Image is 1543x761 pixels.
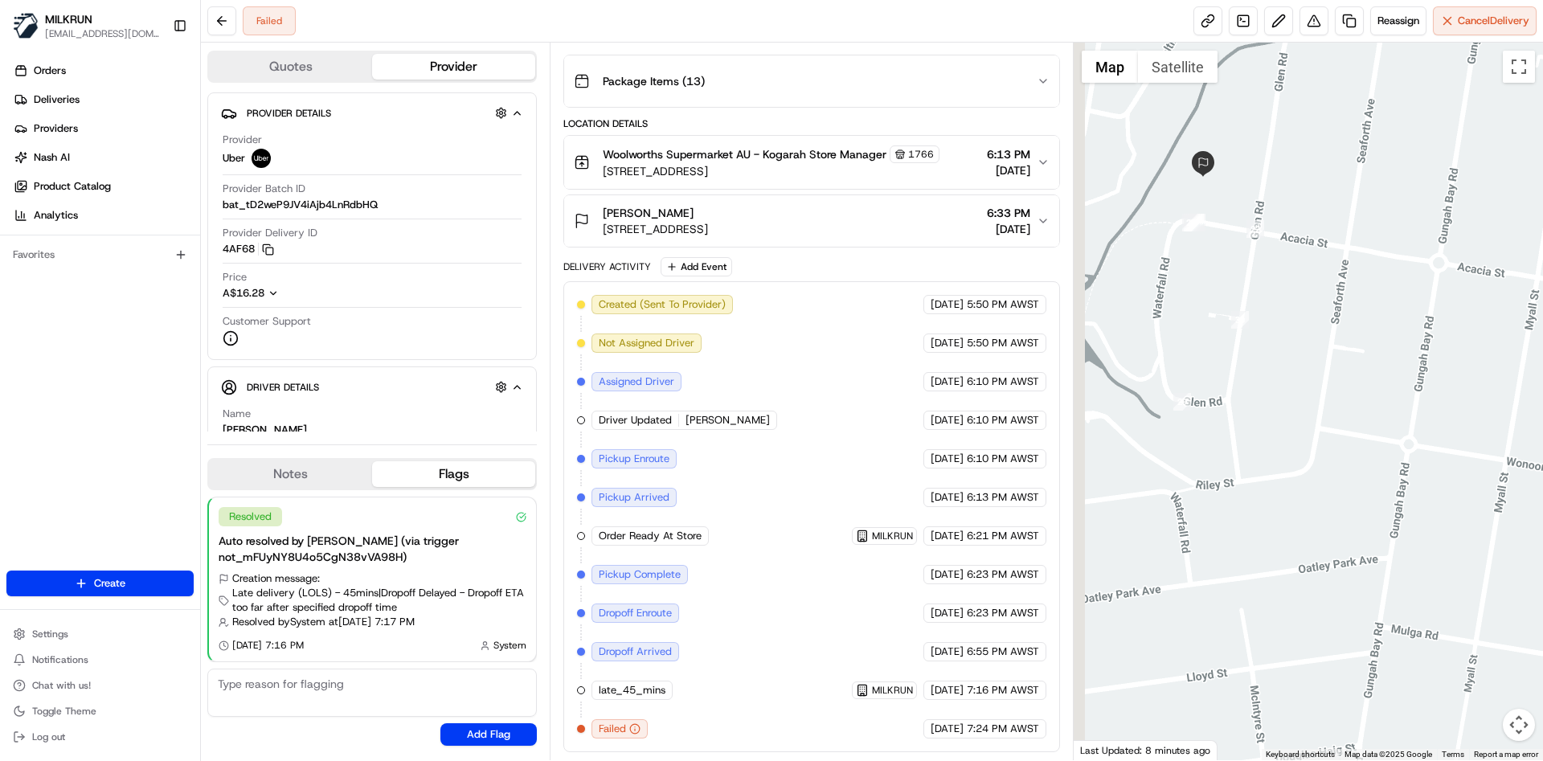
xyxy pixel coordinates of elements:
div: 22 [1246,220,1264,238]
button: Show satellite imagery [1138,51,1218,83]
span: Name [223,407,251,421]
button: Flags [372,461,535,487]
span: [DATE] [931,567,964,582]
span: [PERSON_NAME] [603,205,694,221]
div: Location Details [563,117,1059,130]
button: Reassign [1370,6,1426,35]
span: late_45_mins [599,683,665,698]
span: [DATE] [931,529,964,543]
button: Map camera controls [1503,709,1535,741]
span: Customer Support [223,314,311,329]
span: [DATE] [931,452,964,466]
button: Woolworths Supermarket AU - Kogarah Store Manager1766[STREET_ADDRESS]6:13 PM[DATE] [564,136,1058,189]
span: [DATE] [931,722,964,736]
span: Settings [32,628,68,640]
a: Terms (opens in new tab) [1442,750,1464,759]
span: 6:23 PM AWST [967,567,1039,582]
span: Resolved by System [232,615,325,629]
span: Create [94,576,125,591]
span: 6:13 PM [987,146,1030,162]
span: Creation message: [232,571,320,586]
span: A$16.28 [223,286,264,300]
span: System [493,639,526,652]
span: Toggle Theme [32,705,96,718]
a: Nash AI [6,145,200,170]
span: Driver Details [247,381,319,394]
span: Created (Sent To Provider) [599,297,726,312]
div: 29 [1173,393,1191,411]
span: Product Catalog [34,179,111,194]
div: 30 [1231,311,1249,329]
span: Orders [34,63,66,78]
button: 4AF68 [223,242,274,256]
a: Orders [6,58,200,84]
span: Reassign [1377,14,1419,28]
div: Last Updated: 8 minutes ago [1074,740,1218,760]
button: Add Flag [440,723,537,746]
button: Toggle Theme [6,700,194,722]
span: 5:50 PM AWST [967,336,1039,350]
span: 6:33 PM [987,205,1030,221]
img: Google [1078,739,1131,760]
button: Notifications [6,648,194,671]
span: Map data ©2025 Google [1344,750,1432,759]
div: Resolved [219,507,282,526]
span: 7:16 PM AWST [967,683,1039,698]
span: Provider Batch ID [223,182,305,196]
button: Notes [209,461,372,487]
span: [DATE] [987,221,1030,237]
div: 28 [1182,214,1200,231]
div: 23 [1188,214,1205,231]
span: Provider [223,133,262,147]
div: Favorites [6,242,194,268]
a: Deliveries [6,87,200,113]
button: Quotes [209,54,372,80]
span: Log out [32,730,65,743]
span: [DATE] [931,606,964,620]
button: [EMAIL_ADDRESS][DOMAIN_NAME] [45,27,160,40]
button: Chat with us! [6,674,194,697]
span: at [DATE] 7:17 PM [329,615,415,629]
span: Deliveries [34,92,80,107]
span: Chat with us! [32,679,91,692]
a: Report a map error [1474,750,1538,759]
span: Assigned Driver [599,374,674,389]
a: Product Catalog [6,174,200,199]
button: Create [6,571,194,596]
img: MILKRUN [13,13,39,39]
span: 6:55 PM AWST [967,644,1039,659]
span: [PERSON_NAME] [686,413,770,428]
div: 26 [1186,214,1204,231]
div: 27 [1184,214,1201,231]
span: Pickup Complete [599,567,681,582]
span: 6:10 PM AWST [967,413,1039,428]
span: Uber [223,151,245,166]
span: Driver Updated [599,413,672,428]
button: Keyboard shortcuts [1266,749,1335,760]
span: Nash AI [34,150,70,165]
span: 6:23 PM AWST [967,606,1039,620]
button: Add Event [661,257,732,276]
span: [DATE] [931,336,964,350]
a: Analytics [6,203,200,228]
span: [DATE] [987,162,1030,178]
span: Dropoff Enroute [599,606,672,620]
span: [STREET_ADDRESS] [603,163,939,179]
span: Failed [599,722,626,736]
button: Driver Details [221,374,523,400]
span: [DATE] [931,644,964,659]
span: Cancel Delivery [1458,14,1529,28]
span: 6:21 PM AWST [967,529,1039,543]
span: MILKRUN [872,530,913,542]
div: Delivery Activity [563,260,651,273]
span: 6:13 PM AWST [967,490,1039,505]
span: [DATE] [931,490,964,505]
button: Settings [6,623,194,645]
button: CancelDelivery [1433,6,1537,35]
span: Provider Details [247,107,331,120]
button: Toggle fullscreen view [1503,51,1535,83]
span: Providers [34,121,78,136]
span: [DATE] [931,297,964,312]
button: Log out [6,726,194,748]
